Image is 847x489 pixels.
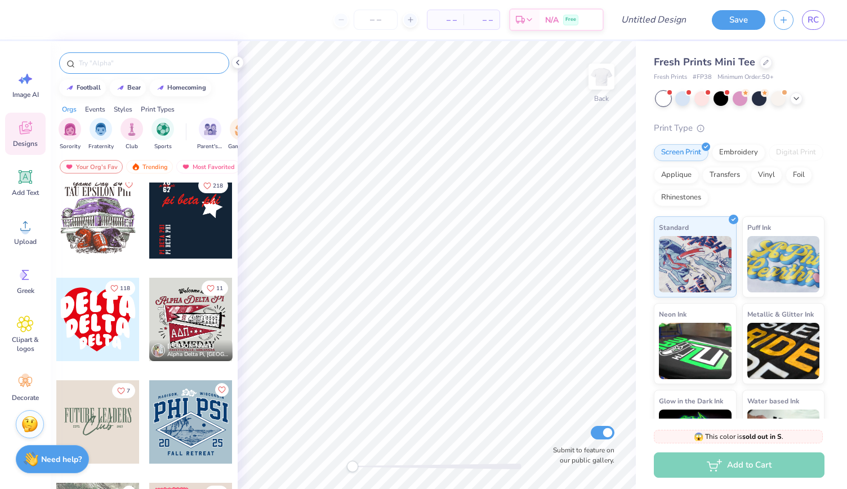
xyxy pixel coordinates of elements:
button: homecoming [150,79,211,96]
span: [PERSON_NAME] [167,342,214,350]
input: – – [354,10,398,30]
span: Glow in the Dark Ink [659,395,723,407]
img: most_fav.gif [181,163,190,171]
span: 😱 [694,432,703,442]
div: Screen Print [654,144,708,161]
div: filter for Fraternity [88,118,114,151]
span: Alpha Delta Pi, [GEOGRAPHIC_DATA][US_STATE] at [GEOGRAPHIC_DATA] [167,350,228,359]
input: Try "Alpha" [78,57,222,69]
input: Untitled Design [612,8,695,31]
button: Save [712,10,765,30]
span: Minimum Order: 50 + [717,73,774,82]
span: Upload [14,237,37,246]
span: – – [434,14,457,26]
div: filter for Sports [151,118,174,151]
span: Add Text [12,188,39,197]
img: Sorority Image [64,123,77,136]
img: Water based Ink [747,410,820,466]
div: filter for Parent's Weekend [197,118,223,151]
span: Designs [13,139,38,148]
div: Trending [126,160,173,174]
div: football [77,85,101,91]
span: 11 [216,286,223,291]
div: Transfers [702,167,747,184]
div: Accessibility label [347,461,358,472]
div: bear [127,85,141,91]
span: This color is . [694,432,783,442]
span: Decorate [12,393,39,402]
div: Orgs [62,104,77,114]
button: Like [215,383,229,397]
button: Like [105,281,135,296]
span: Game Day [228,143,254,151]
span: 118 [120,286,130,291]
button: filter button [121,118,143,151]
span: Free [565,16,576,24]
img: Standard [659,236,732,292]
div: Applique [654,167,699,184]
span: Sorority [60,143,81,151]
span: Greek [17,286,34,295]
div: Your Org's Fav [60,160,123,174]
button: filter button [151,118,174,151]
strong: sold out in S [742,432,782,441]
span: Fresh Prints [654,73,687,82]
div: filter for Game Day [228,118,254,151]
img: trend_line.gif [65,85,74,91]
button: filter button [197,118,223,151]
a: RC [802,10,824,30]
span: Sports [154,143,172,151]
button: bear [110,79,146,96]
button: Like [198,178,228,193]
img: most_fav.gif [65,163,74,171]
img: Parent's Weekend Image [204,123,217,136]
img: Puff Ink [747,236,820,292]
strong: Need help? [41,454,82,465]
img: Glow in the Dark Ink [659,410,732,466]
img: Game Day Image [235,123,248,136]
div: Most Favorited [176,160,240,174]
span: Clipart & logos [7,335,44,353]
span: RC [808,14,819,26]
div: Events [85,104,105,114]
span: Neon Ink [659,308,686,320]
img: Fraternity Image [95,123,107,136]
img: trending.gif [131,163,140,171]
div: Back [594,94,609,104]
span: Image AI [12,90,39,99]
div: homecoming [167,85,206,91]
button: filter button [88,118,114,151]
img: Back [590,65,613,88]
span: 218 [213,183,223,189]
img: trend_line.gif [156,85,165,91]
span: # FP38 [693,73,712,82]
img: Metallic & Glitter Ink [747,323,820,379]
img: Club Image [126,123,138,136]
img: trend_line.gif [116,85,125,91]
button: Like [122,178,136,192]
div: Foil [786,167,812,184]
span: N/A [545,14,559,26]
span: Fraternity [88,143,114,151]
div: Print Type [654,122,824,135]
span: Water based Ink [747,395,799,407]
span: Club [126,143,138,151]
span: Metallic & Glitter Ink [747,308,814,320]
button: filter button [228,118,254,151]
div: filter for Sorority [59,118,81,151]
div: Digital Print [769,144,823,161]
div: Vinyl [751,167,782,184]
span: Puff Ink [747,221,771,233]
div: Styles [114,104,132,114]
button: Like [202,281,228,296]
button: Like [112,383,135,398]
button: football [59,79,106,96]
img: Sports Image [157,123,170,136]
img: Neon Ink [659,323,732,379]
span: Standard [659,221,689,233]
button: filter button [59,118,81,151]
span: Fresh Prints Mini Tee [654,55,755,69]
div: filter for Club [121,118,143,151]
span: Parent's Weekend [197,143,223,151]
div: Embroidery [712,144,765,161]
